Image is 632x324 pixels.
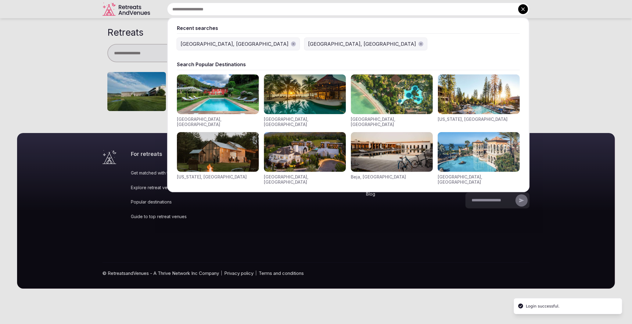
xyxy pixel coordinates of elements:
div: [GEOGRAPHIC_DATA], [GEOGRAPHIC_DATA] [351,117,433,127]
div: Login successful. [526,303,560,309]
img: Visit venues for Toscana, Italy [177,74,259,114]
img: Visit venues for Canarias, Spain [438,132,520,172]
div: Visit venues for California, USA [438,74,520,127]
div: Visit venues for Napa Valley, USA [264,132,346,185]
div: [GEOGRAPHIC_DATA], [GEOGRAPHIC_DATA] [177,117,259,127]
div: Visit venues for Canarias, Spain [438,132,520,185]
div: [GEOGRAPHIC_DATA], [GEOGRAPHIC_DATA] [264,117,346,127]
img: Visit venues for Riviera Maya, Mexico [264,74,346,114]
div: Visit venues for Indonesia, Bali [351,74,433,127]
div: Visit venues for Toscana, Italy [177,74,259,127]
div: [US_STATE], [GEOGRAPHIC_DATA] [177,174,247,180]
div: Visit venues for New York, USA [177,132,259,185]
div: Visit venues for Riviera Maya, Mexico [264,74,346,127]
div: Beja, [GEOGRAPHIC_DATA] [351,174,406,180]
div: [GEOGRAPHIC_DATA], [GEOGRAPHIC_DATA] [308,40,416,48]
img: Visit venues for Napa Valley, USA [264,132,346,172]
img: Visit venues for Beja, Portugal [351,132,433,172]
button: [GEOGRAPHIC_DATA], [GEOGRAPHIC_DATA] [177,38,300,50]
div: [US_STATE], [GEOGRAPHIC_DATA] [438,117,508,122]
div: [GEOGRAPHIC_DATA], [GEOGRAPHIC_DATA] [264,174,346,185]
div: Visit venues for Beja, Portugal [351,132,433,185]
button: [GEOGRAPHIC_DATA], [GEOGRAPHIC_DATA] [304,38,427,50]
img: Visit venues for California, USA [438,74,520,114]
div: Recent searches [177,25,520,31]
img: Visit venues for Indonesia, Bali [351,74,433,114]
div: Search Popular Destinations [177,61,520,68]
div: [GEOGRAPHIC_DATA], [GEOGRAPHIC_DATA] [438,174,520,185]
div: [GEOGRAPHIC_DATA], [GEOGRAPHIC_DATA] [181,40,289,48]
img: Visit venues for New York, USA [177,132,259,172]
